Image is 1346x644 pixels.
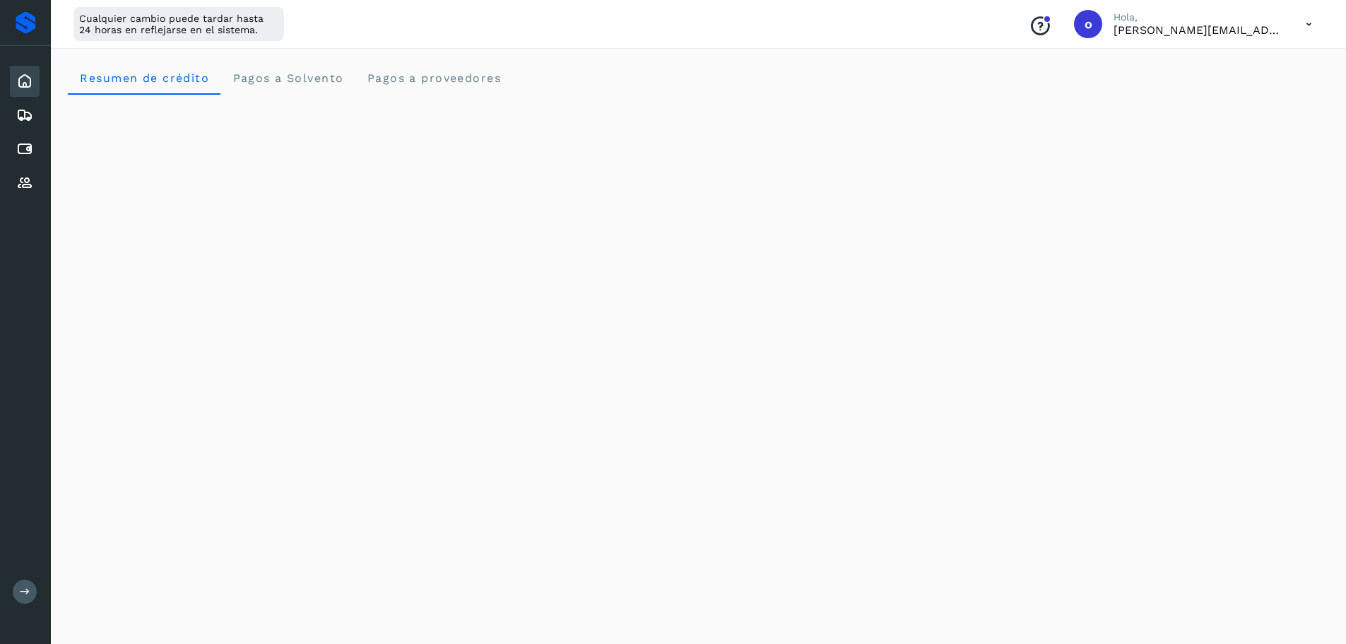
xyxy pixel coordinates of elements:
p: Hola, [1114,11,1283,23]
span: Pagos a proveedores [366,71,501,85]
div: Embarques [10,100,40,131]
div: Cuentas por pagar [10,134,40,165]
span: Resumen de crédito [79,71,209,85]
div: Proveedores [10,168,40,199]
div: Cualquier cambio puede tardar hasta 24 horas en reflejarse en el sistema. [73,7,284,41]
p: obed.perez@clcsolutions.com.mx [1114,23,1283,37]
div: Inicio [10,66,40,97]
span: Pagos a Solvento [232,71,343,85]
